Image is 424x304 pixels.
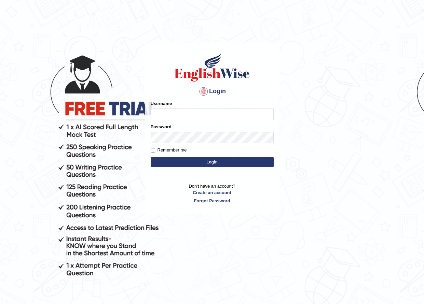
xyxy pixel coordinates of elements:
img: Logo of English Wise sign in for intelligent practice with AI [173,52,251,83]
input: Remember me [151,148,155,153]
a: Forgot Password [151,198,274,204]
h4: Login [151,86,274,97]
label: Password [151,124,172,130]
label: Username [151,100,172,107]
p: Don't have an account? [151,183,274,204]
a: Create an account [151,189,274,196]
button: Login [151,157,274,167]
label: Remember me [151,147,187,154]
